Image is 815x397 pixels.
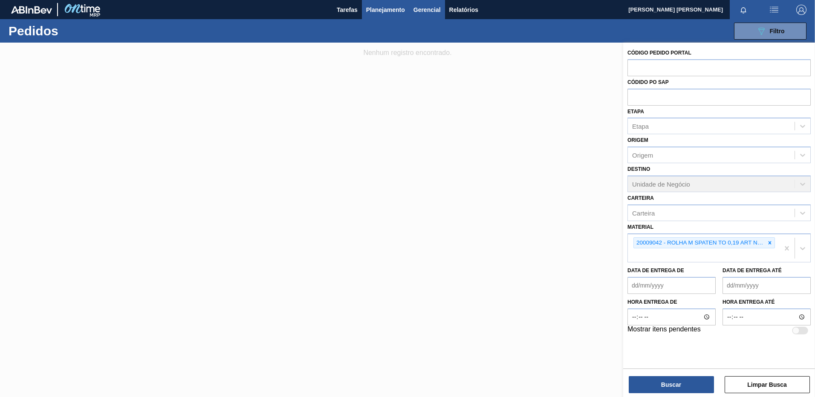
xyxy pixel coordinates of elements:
[337,5,358,15] span: Tarefas
[627,325,701,336] label: Mostrar itens pendentes
[723,296,811,308] label: Hora entrega até
[627,296,716,308] label: Hora entrega de
[9,26,136,36] h1: Pedidos
[627,79,669,85] label: Códido PO SAP
[632,209,655,216] div: Carteira
[632,123,649,130] div: Etapa
[634,238,765,248] div: 20009042 - ROLHA M SPATEN TO 0,19 ART NV 2024 CX10M
[723,277,811,294] input: dd/mm/yyyy
[627,50,691,56] label: Código Pedido Portal
[627,137,648,143] label: Origem
[449,5,478,15] span: Relatórios
[730,4,757,16] button: Notificações
[413,5,441,15] span: Gerencial
[627,224,653,230] label: Material
[627,268,684,273] label: Data de Entrega de
[627,109,644,115] label: Etapa
[632,152,653,159] div: Origem
[627,277,716,294] input: dd/mm/yyyy
[796,5,806,15] img: Logout
[11,6,52,14] img: TNhmsLtSVTkK8tSr43FrP2fwEKptu5GPRR3wAAAABJRU5ErkJggg==
[769,5,779,15] img: userActions
[734,23,806,40] button: Filtro
[366,5,405,15] span: Planejamento
[723,268,782,273] label: Data de Entrega até
[627,166,650,172] label: Destino
[627,195,654,201] label: Carteira
[770,28,785,35] span: Filtro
